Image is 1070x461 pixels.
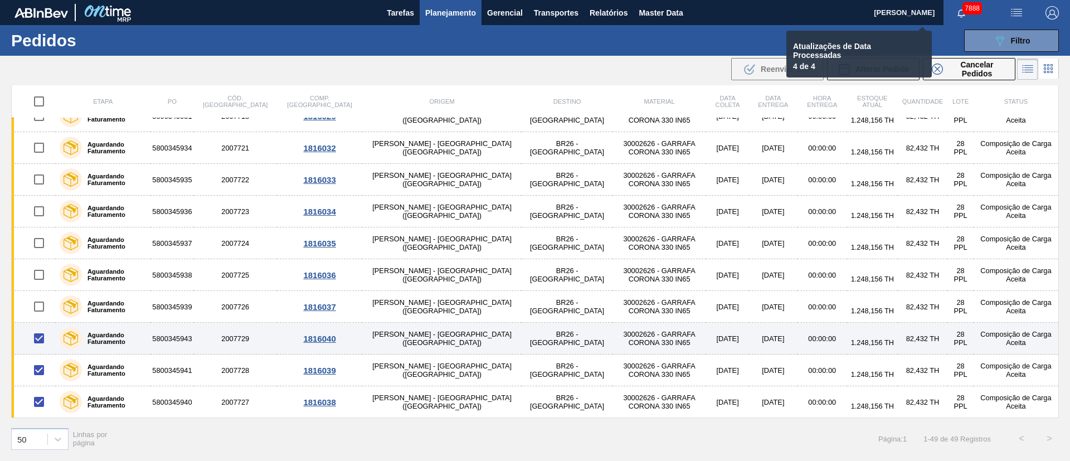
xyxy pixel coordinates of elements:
span: Status [1004,98,1028,105]
span: 1.248,156 TH [851,179,894,188]
td: 2007726 [194,291,277,323]
td: [DATE] [706,164,749,196]
td: Composição de Carga Aceita [974,386,1059,418]
button: Notificações [943,5,979,21]
span: Reenviar SAP [761,65,812,74]
button: > [1035,425,1063,453]
td: 30002626 - GARRAFA CORONA 330 IN65 [612,291,706,323]
span: Comp. [GEOGRAPHIC_DATA] [287,95,352,108]
a: Aguardando Faturamento58003459362007723[PERSON_NAME] - [GEOGRAPHIC_DATA] ([GEOGRAPHIC_DATA])BR26 ... [12,196,1059,227]
div: Cancelar Pedidos em Massa [923,58,1015,80]
span: 1.248,156 TH [851,275,894,283]
td: 28 PPL [947,355,974,386]
a: Aguardando Faturamento58003459412007728[PERSON_NAME] - [GEOGRAPHIC_DATA] ([GEOGRAPHIC_DATA])BR26 ... [12,355,1059,386]
td: 28 PPL [947,227,974,259]
td: [DATE] [749,355,797,386]
td: 30002626 - GARRAFA CORONA 330 IN65 [612,323,706,355]
div: 50 [17,434,27,444]
div: 1816037 [279,302,361,312]
button: Cancelar Pedidos [923,58,1015,80]
td: 28 PPL [947,132,974,164]
span: Relatórios [590,6,628,20]
span: 1 - 49 de 49 Registros [923,435,991,443]
td: 82,432 TH [898,386,947,418]
td: 82,432 TH [898,227,947,259]
label: Aguardando Faturamento [82,363,146,377]
td: Composição de Carga Aceita [974,355,1059,386]
td: BR26 - [GEOGRAPHIC_DATA] [522,386,612,418]
td: 5800345937 [150,227,193,259]
td: [DATE] [706,227,749,259]
td: Composição de Carga Aceita [974,132,1059,164]
td: [DATE] [749,227,797,259]
span: 1.248,156 TH [851,370,894,378]
td: [DATE] [749,386,797,418]
td: 5800345940 [150,386,193,418]
div: 1816033 [279,175,361,185]
p: 4 de 4 [793,62,911,71]
td: 82,432 TH [898,259,947,291]
td: 82,432 TH [898,291,947,323]
div: 1816038 [279,397,361,407]
span: 1.248,156 TH [851,148,894,156]
span: Cód. [GEOGRAPHIC_DATA] [203,95,267,108]
span: 1.248,156 TH [851,116,894,124]
label: Aguardando Faturamento [82,332,146,345]
td: 2007722 [194,164,277,196]
span: 1.248,156 TH [851,402,894,410]
div: Reenviar SAP [731,58,824,80]
td: 00:00:00 [797,132,847,164]
td: 30002626 - GARRAFA CORONA 330 IN65 [612,355,706,386]
a: Aguardando Faturamento58003459432007729[PERSON_NAME] - [GEOGRAPHIC_DATA] ([GEOGRAPHIC_DATA])BR26 ... [12,323,1059,355]
td: [DATE] [706,196,749,227]
div: 1816040 [279,334,361,343]
label: Aguardando Faturamento [82,141,146,154]
a: Aguardando Faturamento58003459372007724[PERSON_NAME] - [GEOGRAPHIC_DATA] ([GEOGRAPHIC_DATA])BR26 ... [12,227,1059,259]
td: 28 PPL [947,164,974,196]
span: Tarefas [387,6,414,20]
p: Atualizações de Data Processadas [793,42,911,60]
div: 1816039 [279,366,361,375]
td: Composição de Carga Aceita [974,323,1059,355]
td: 5800345938 [150,259,193,291]
button: Filtro [964,30,1059,52]
td: 00:00:00 [797,259,847,291]
td: 2007729 [194,323,277,355]
label: Aguardando Faturamento [82,268,146,282]
label: Aguardando Faturamento [82,300,146,313]
img: Logout [1045,6,1059,20]
img: userActions [1010,6,1023,20]
span: Estoque atual [857,95,888,108]
td: 30002626 - GARRAFA CORONA 330 IN65 [612,196,706,227]
td: 2007728 [194,355,277,386]
td: Composição de Carga Aceita [974,196,1059,227]
td: [DATE] [749,164,797,196]
td: 5800345935 [150,164,193,196]
td: [PERSON_NAME] - [GEOGRAPHIC_DATA] ([GEOGRAPHIC_DATA]) [362,196,522,227]
td: [PERSON_NAME] - [GEOGRAPHIC_DATA] ([GEOGRAPHIC_DATA]) [362,355,522,386]
a: Aguardando Faturamento58003459402007727[PERSON_NAME] - [GEOGRAPHIC_DATA] ([GEOGRAPHIC_DATA])BR26 ... [12,386,1059,418]
a: Aguardando Faturamento58003459382007725[PERSON_NAME] - [GEOGRAPHIC_DATA] ([GEOGRAPHIC_DATA])BR26 ... [12,259,1059,291]
td: 2007724 [194,227,277,259]
span: Transportes [534,6,578,20]
td: 30002626 - GARRAFA CORONA 330 IN65 [612,259,706,291]
td: 82,432 TH [898,132,947,164]
span: PO [168,98,177,105]
td: BR26 - [GEOGRAPHIC_DATA] [522,132,612,164]
td: [PERSON_NAME] - [GEOGRAPHIC_DATA] ([GEOGRAPHIC_DATA]) [362,323,522,355]
td: [PERSON_NAME] - [GEOGRAPHIC_DATA] ([GEOGRAPHIC_DATA]) [362,259,522,291]
td: [PERSON_NAME] - [GEOGRAPHIC_DATA] ([GEOGRAPHIC_DATA]) [362,227,522,259]
span: 1.248,156 TH [851,211,894,220]
td: 5800345941 [150,355,193,386]
td: [PERSON_NAME] - [GEOGRAPHIC_DATA] ([GEOGRAPHIC_DATA]) [362,291,522,323]
td: 00:00:00 [797,323,847,355]
td: [PERSON_NAME] - [GEOGRAPHIC_DATA] ([GEOGRAPHIC_DATA]) [362,164,522,196]
td: [DATE] [749,132,797,164]
span: Gerencial [487,6,523,20]
td: 5800345943 [150,323,193,355]
span: Página : 1 [878,435,907,443]
span: Filtro [1011,36,1030,45]
span: Quantidade [902,98,943,105]
span: Material [644,98,675,105]
td: BR26 - [GEOGRAPHIC_DATA] [522,196,612,227]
